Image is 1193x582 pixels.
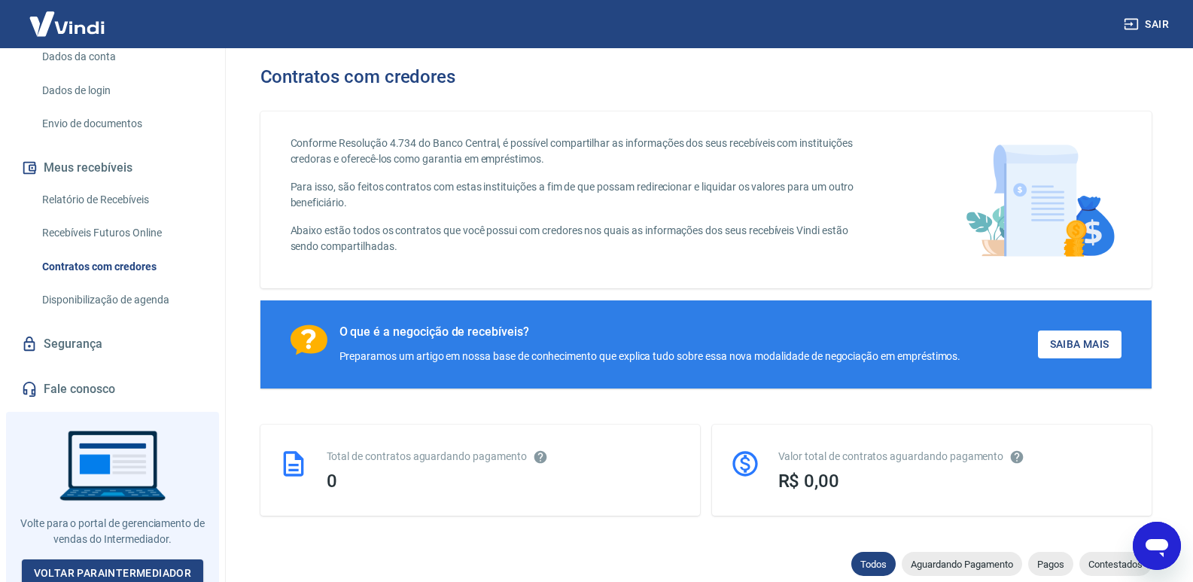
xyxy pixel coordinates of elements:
a: Saiba Mais [1038,331,1121,358]
div: Contestados [1079,552,1152,576]
a: Segurança [18,328,207,361]
a: Dados da conta [36,41,207,72]
div: Aguardando Pagamento [902,552,1022,576]
h3: Contratos com credores [260,66,456,87]
span: Todos [851,559,896,570]
p: Abaixo estão todos os contratos que você possui com credores nos quais as informações dos seus re... [291,223,872,254]
div: Preparamos um artigo em nossa base de conhecimento que explica tudo sobre essa nova modalidade de... [339,349,961,364]
img: Ícone com um ponto de interrogação. [291,325,327,355]
button: Meus recebíveis [18,151,207,184]
img: Vindi [18,1,116,47]
a: Fale conosco [18,373,207,406]
div: Total de contratos aguardando pagamento [327,449,682,465]
div: Valor total de contratos aguardando pagamento [778,449,1134,465]
button: Sair [1121,11,1175,38]
span: Contestados [1079,559,1152,570]
svg: O valor comprometido não se refere a pagamentos pendentes na Vindi e sim como garantia a outras i... [1009,449,1024,465]
a: Relatório de Recebíveis [36,184,207,215]
p: Para isso, são feitos contratos com estas instituições a fim de que possam redirecionar e liquida... [291,179,872,211]
span: R$ 0,00 [778,471,840,492]
a: Dados de login [36,75,207,106]
a: Envio de documentos [36,108,207,139]
iframe: Botão para abrir a janela de mensagens [1133,522,1181,570]
span: Pagos [1028,559,1073,570]
p: Conforme Resolução 4.734 do Banco Central, é possível compartilhar as informações dos seus recebí... [291,136,872,167]
div: Pagos [1028,552,1073,576]
div: 0 [327,471,682,492]
a: Recebíveis Futuros Online [36,218,207,248]
svg: Esses contratos não se referem à Vindi, mas sim a outras instituições. [533,449,548,465]
a: Disponibilização de agenda [36,285,207,315]
a: Contratos com credores [36,251,207,282]
span: Aguardando Pagamento [902,559,1022,570]
img: main-image.9f1869c469d712ad33ce.png [958,136,1121,264]
div: O que é a negocição de recebíveis? [339,325,961,340]
div: Todos [851,552,896,576]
